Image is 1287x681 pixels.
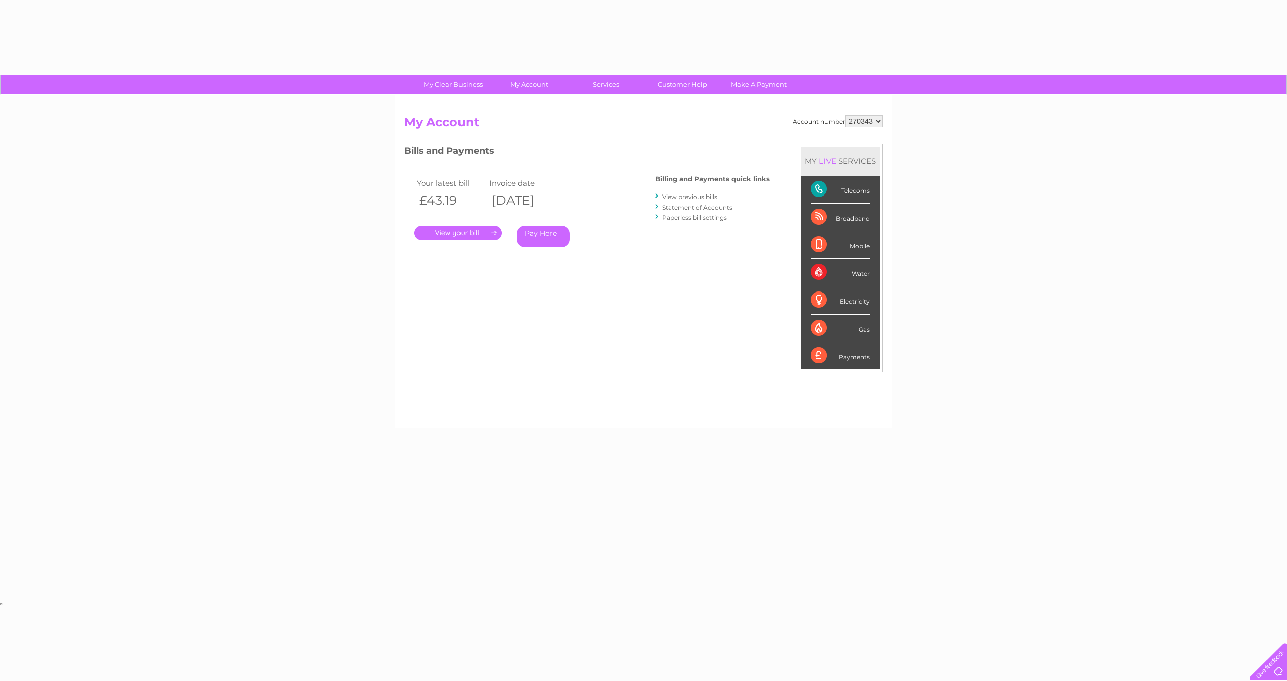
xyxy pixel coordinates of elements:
[793,115,883,127] div: Account number
[662,214,727,221] a: Paperless bill settings
[662,204,732,211] a: Statement of Accounts
[662,193,717,201] a: View previous bills
[811,204,870,231] div: Broadband
[404,144,770,161] h3: Bills and Payments
[517,226,570,247] a: Pay Here
[488,75,571,94] a: My Account
[641,75,724,94] a: Customer Help
[811,342,870,369] div: Payments
[414,226,502,240] a: .
[717,75,800,94] a: Make A Payment
[811,259,870,286] div: Water
[811,231,870,259] div: Mobile
[811,286,870,314] div: Electricity
[404,115,883,134] h2: My Account
[487,190,559,211] th: [DATE]
[655,175,770,183] h4: Billing and Payments quick links
[801,147,880,175] div: MY SERVICES
[811,315,870,342] div: Gas
[414,176,487,190] td: Your latest bill
[817,156,838,166] div: LIVE
[414,190,487,211] th: £43.19
[565,75,648,94] a: Services
[811,176,870,204] div: Telecoms
[412,75,495,94] a: My Clear Business
[487,176,559,190] td: Invoice date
